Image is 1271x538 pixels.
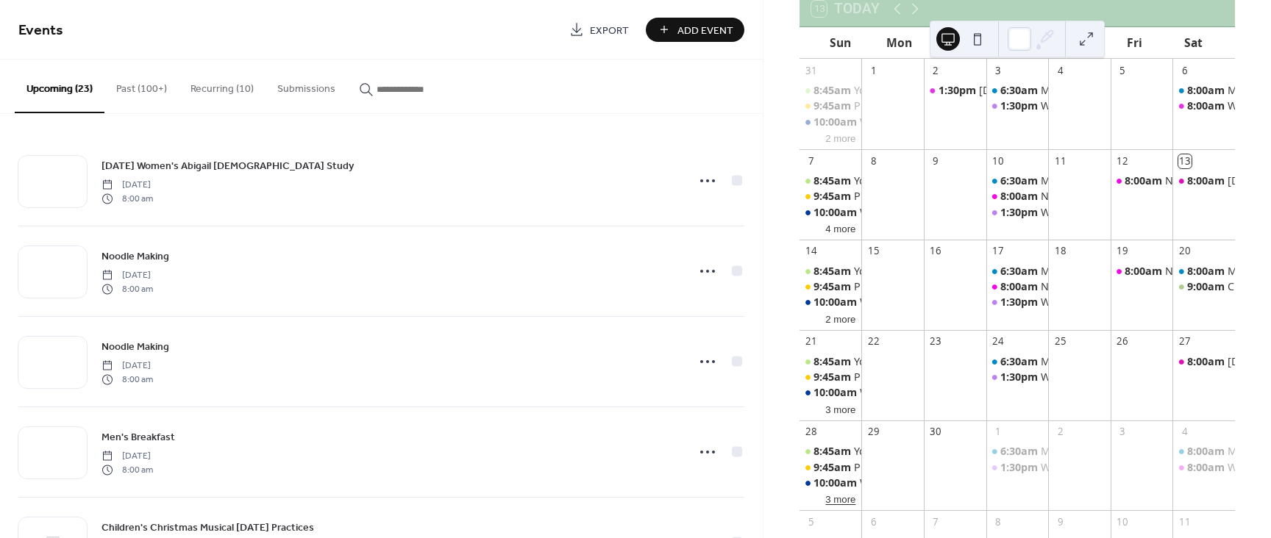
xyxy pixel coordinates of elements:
div: 6 [1178,64,1192,77]
div: Youth Sunday School [800,83,862,98]
div: Prayer [800,460,862,475]
div: 2 [929,64,942,77]
div: 8 [867,154,880,168]
div: 7 [805,154,818,168]
span: 10:00am [813,115,860,129]
div: Women's Sunny Side Up [1172,460,1235,475]
div: Men's Breakfast [1172,264,1235,279]
div: 17 [991,245,1005,258]
div: Prayer [800,370,862,384]
div: 25 [1053,335,1067,348]
a: Export [558,18,640,42]
div: 14 [805,245,818,258]
span: 1:30pm [1000,98,1041,113]
div: Noodle Making [1041,189,1117,204]
button: Add Event [646,18,744,42]
div: 27 [1178,335,1192,348]
div: 30 [929,426,942,439]
div: 31 [805,64,818,77]
div: Women's Bible Study Through Daniel [986,370,1049,384]
span: [DATE] [102,359,153,373]
div: Women's Bible Study Through Daniel [986,98,1049,113]
div: 16 [929,245,942,258]
span: 8:00am [1000,279,1041,294]
div: Worship Service [800,385,862,400]
span: 8:00am [1187,460,1228,475]
span: Noodle Making [102,340,169,355]
span: 8:45am [813,264,854,279]
span: 8:00am [1187,98,1228,113]
span: 8:45am [813,354,854,369]
div: Worship Service [800,205,862,220]
div: 23 [929,335,942,348]
a: Children's Christmas Musical [DATE] Practices [102,519,314,536]
div: 5 [1116,64,1129,77]
div: [DEMOGRAPHIC_DATA] Women's Fellowship [979,83,1196,98]
div: Prayer [854,279,886,294]
div: Christian Women's Fellowship [924,83,986,98]
div: 22 [867,335,880,348]
div: 12 [1116,154,1129,168]
div: Noodle Making [1111,264,1173,279]
div: 3 [1116,426,1129,439]
span: 8:00am [1187,264,1228,279]
span: 8:00 am [102,282,153,295]
span: Export [590,23,629,38]
span: 8:00 am [102,373,153,386]
div: 4 [1178,426,1192,439]
div: Men's Read the Bible in a Year: [986,354,1049,369]
span: 9:00am [1187,279,1228,294]
span: 10:00am [813,295,860,309]
span: 1:30pm [939,83,979,98]
div: Worship Service [800,295,862,309]
div: Prayer [800,189,862,204]
span: 8:00 am [102,192,153,205]
span: 9:45am [813,279,854,294]
div: Worship Service [800,115,862,129]
div: Men's Read the Bible in a Year: [986,173,1049,188]
div: Worship Service [860,385,940,400]
div: 1 [991,426,1005,439]
button: Upcoming (23) [15,60,104,113]
span: 9:45am [813,460,854,475]
div: Prayer [800,98,862,113]
div: Men's Read the Bible in a Year: [986,264,1049,279]
div: 19 [1116,245,1129,258]
span: 8:00am [1125,173,1165,188]
div: Worship Service [800,476,862,490]
span: 8:00 am [102,463,153,476]
a: [DATE] Women's Abigail [DEMOGRAPHIC_DATA] Study [102,157,354,174]
div: Men's Read the Bible in a Year: [986,83,1049,98]
div: Prayer [854,189,886,204]
div: Noodle Making [1165,173,1242,188]
span: 10:00am [813,205,860,220]
div: 5 [805,516,818,529]
div: Tue [929,27,988,59]
div: 21 [805,335,818,348]
span: 8:00am [1000,189,1041,204]
span: 8:45am [813,83,854,98]
span: [DATE] [102,179,153,192]
span: 10:00am [813,476,860,490]
span: [DATE] Women's Abigail [DEMOGRAPHIC_DATA] Study [102,159,354,174]
div: 4 [1053,64,1067,77]
div: Youth [DATE] School [854,173,955,188]
span: 6:30am [1000,264,1041,279]
div: Youth [DATE] School [854,354,955,369]
span: 8:45am [813,444,854,459]
button: 3 more [819,491,861,506]
div: Youth [DATE] School [854,83,955,98]
a: Noodle Making [102,338,169,355]
div: 3 [991,64,1005,77]
div: Mon [870,27,929,59]
div: 20 [1178,245,1192,258]
div: Men's Breakfast [1172,444,1235,459]
span: 1:30pm [1000,205,1041,220]
span: 8:00am [1125,264,1165,279]
div: Prayer [854,460,886,475]
div: Worship Service [860,205,940,220]
button: 3 more [819,401,861,416]
div: Noodle Making [1111,173,1173,188]
span: Events [18,16,63,45]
